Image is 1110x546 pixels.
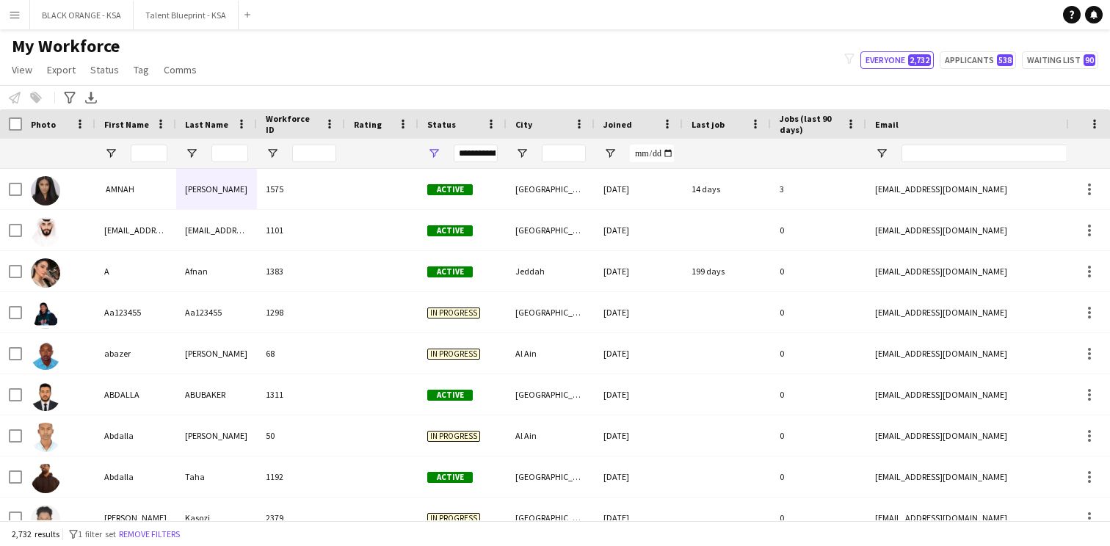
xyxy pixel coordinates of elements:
span: Rating [354,119,382,130]
img: 3khaled7@gmail.com 3khaled7@gmail.com [31,217,60,247]
div: [DATE] [595,210,683,250]
span: Export [47,63,76,76]
div: [EMAIL_ADDRESS][DOMAIN_NAME] [95,210,176,250]
span: Photo [31,119,56,130]
span: 90 [1084,54,1095,66]
input: City Filter Input [542,145,586,162]
button: BLACK ORANGE - KSA [30,1,134,29]
div: Al Ain [507,415,595,456]
button: Open Filter Menu [603,147,617,160]
button: Applicants538 [940,51,1016,69]
app-action-btn: Advanced filters [61,89,79,106]
div: [DATE] [595,415,683,456]
div: [PERSON_NAME] [176,169,257,209]
div: [PERSON_NAME] [176,415,257,456]
div: Afnan [176,251,257,291]
a: Comms [158,60,203,79]
span: Last job [692,119,725,130]
span: My Workforce [12,35,120,57]
div: 50 [257,415,345,456]
img: ABDALLA ABUBAKER [31,382,60,411]
div: 0 [771,292,866,332]
span: In progress [427,307,480,318]
span: Active [427,266,473,277]
span: Active [427,184,473,195]
span: View [12,63,32,76]
span: In progress [427,431,480,442]
div: ABDALLA [95,374,176,415]
span: Tag [134,63,149,76]
div: ‏ AMNAH [95,169,176,209]
div: [GEOGRAPHIC_DATA] [507,498,595,538]
img: ‏ AMNAH IDRIS [31,176,60,205]
span: Last Name [185,119,228,130]
div: [PERSON_NAME] [176,333,257,374]
div: 0 [771,210,866,250]
button: Waiting list90 [1022,51,1098,69]
div: 0 [771,251,866,291]
img: abazer sidahmed Mohammed [31,341,60,370]
div: 0 [771,415,866,456]
input: Workforce ID Filter Input [292,145,336,162]
div: [DATE] [595,333,683,374]
button: Everyone2,732 [860,51,934,69]
div: [PERSON_NAME] [95,498,176,538]
span: Email [875,119,899,130]
img: Aa123455 Aa123455 [31,299,60,329]
span: 1 filter set [78,528,116,539]
div: [GEOGRAPHIC_DATA] [507,456,595,497]
button: Open Filter Menu [185,147,198,160]
button: Open Filter Menu [427,147,440,160]
span: In progress [427,349,480,360]
div: 1298 [257,292,345,332]
span: Status [427,119,456,130]
div: Abdalla [95,415,176,456]
div: Jeddah [507,251,595,291]
img: Abdallah Ahmed Kasozi [31,505,60,534]
span: City [515,119,532,130]
button: Open Filter Menu [266,147,279,160]
button: Open Filter Menu [515,147,529,160]
div: [DATE] [595,251,683,291]
div: Abdalla [95,456,176,497]
div: Taha [176,456,257,497]
div: Al Ain [507,333,595,374]
button: Open Filter Menu [104,147,117,160]
input: First Name Filter Input [131,145,167,162]
div: [EMAIL_ADDRESS][DOMAIN_NAME] [176,210,257,250]
div: [DATE] [595,456,683,497]
div: [DATE] [595,374,683,415]
div: Aa123455 [176,292,257,332]
img: A Afnan [31,258,60,288]
div: 0 [771,333,866,374]
div: A [95,251,176,291]
div: 1575 [257,169,345,209]
span: Active [427,225,473,236]
div: 1101 [257,210,345,250]
div: [GEOGRAPHIC_DATA] [507,210,595,250]
img: Abdalla Taha [31,464,60,493]
div: [GEOGRAPHIC_DATA] [507,169,595,209]
span: Comms [164,63,197,76]
div: Kasozi [176,498,257,538]
button: Talent Blueprint - KSA [134,1,239,29]
span: Status [90,63,119,76]
a: Export [41,60,81,79]
div: [GEOGRAPHIC_DATA] [507,292,595,332]
span: Workforce ID [266,113,319,135]
button: Open Filter Menu [875,147,888,160]
div: 0 [771,498,866,538]
a: Tag [128,60,155,79]
span: 538 [997,54,1013,66]
a: View [6,60,38,79]
div: 0 [771,456,866,497]
span: Active [427,472,473,483]
img: Abdalla Kamal [31,423,60,452]
div: Aa123455 [95,292,176,332]
div: 68 [257,333,345,374]
span: Active [427,390,473,401]
div: abazer [95,333,176,374]
div: 1383 [257,251,345,291]
div: 1311 [257,374,345,415]
span: Joined [603,119,632,130]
